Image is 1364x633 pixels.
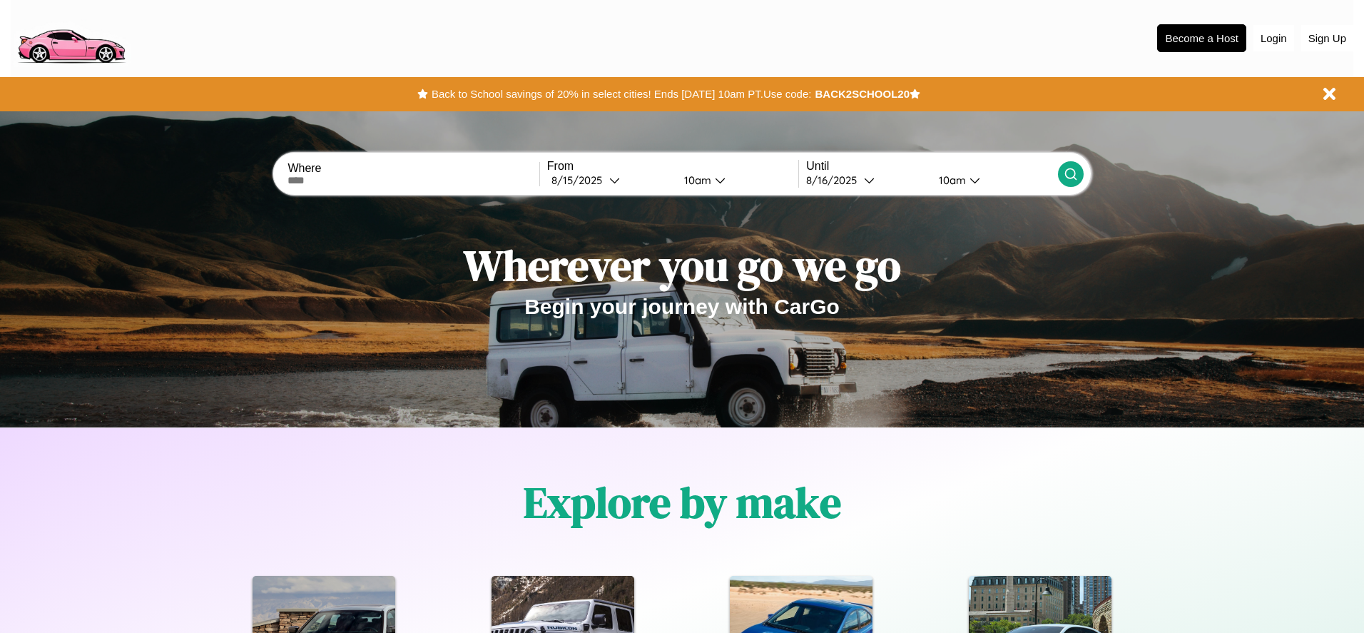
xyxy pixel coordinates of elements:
h1: Explore by make [524,473,841,532]
div: 8 / 15 / 2025 [551,173,609,187]
label: Where [287,162,539,175]
button: Back to School savings of 20% in select cities! Ends [DATE] 10am PT.Use code: [428,84,815,104]
div: 8 / 16 / 2025 [806,173,864,187]
div: 10am [932,173,969,187]
label: From [547,160,798,173]
div: 10am [677,173,715,187]
button: 10am [673,173,798,188]
button: Login [1253,25,1294,51]
button: Sign Up [1301,25,1353,51]
button: Become a Host [1157,24,1246,52]
b: BACK2SCHOOL20 [815,88,910,100]
label: Until [806,160,1057,173]
img: logo [11,7,131,67]
button: 8/15/2025 [547,173,673,188]
button: 10am [927,173,1057,188]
